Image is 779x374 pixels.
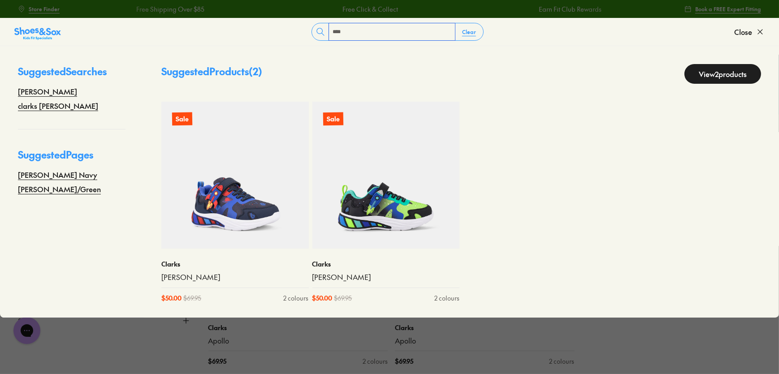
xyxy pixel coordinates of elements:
[455,24,483,40] button: Clear
[312,102,460,249] a: Sale
[18,64,126,86] p: Suggested Searches
[18,100,98,111] a: clarks [PERSON_NAME]
[363,357,388,366] div: 2 colours
[734,26,752,37] span: Close
[684,1,761,17] a: Book a FREE Expert Fitting
[695,5,761,13] span: Book a FREE Expert Fitting
[9,314,45,347] iframe: Gorgias live chat messenger
[284,293,309,303] div: 2 colours
[161,64,262,84] p: Suggested Products
[172,112,192,125] p: Sale
[18,184,101,194] a: [PERSON_NAME]/Green
[161,102,309,249] a: Sale
[183,293,201,303] span: $ 69.95
[18,147,126,169] p: Suggested Pages
[395,323,575,332] p: Clarks
[684,64,761,84] a: View2products
[208,357,227,366] span: $ 69.95
[312,272,460,282] a: [PERSON_NAME]
[434,293,459,303] div: 2 colours
[537,4,600,14] a: Earn Fit Club Rewards
[312,259,460,269] p: Clarks
[161,259,309,269] p: Clarks
[29,5,60,13] span: Store Finder
[161,272,309,282] a: [PERSON_NAME]
[14,25,61,39] a: Shoes &amp; Sox
[312,293,333,303] span: $ 50.00
[323,112,343,125] p: Sale
[18,308,190,333] button: Size
[208,323,388,332] p: Clarks
[208,336,388,346] a: Apollo
[341,4,396,14] a: Free Click & Collect
[18,1,60,17] a: Store Finder
[134,4,203,14] a: Free Shipping Over $85
[18,86,77,97] a: [PERSON_NAME]
[18,169,97,180] a: [PERSON_NAME] Navy
[550,357,575,366] div: 2 colours
[734,22,765,42] button: Close
[395,336,575,346] a: Apollo
[334,293,352,303] span: $ 69.95
[161,293,182,303] span: $ 50.00
[249,64,262,78] span: ( 2 )
[395,357,413,366] span: $ 69.95
[14,26,61,41] img: SNS_Logo_Responsive.svg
